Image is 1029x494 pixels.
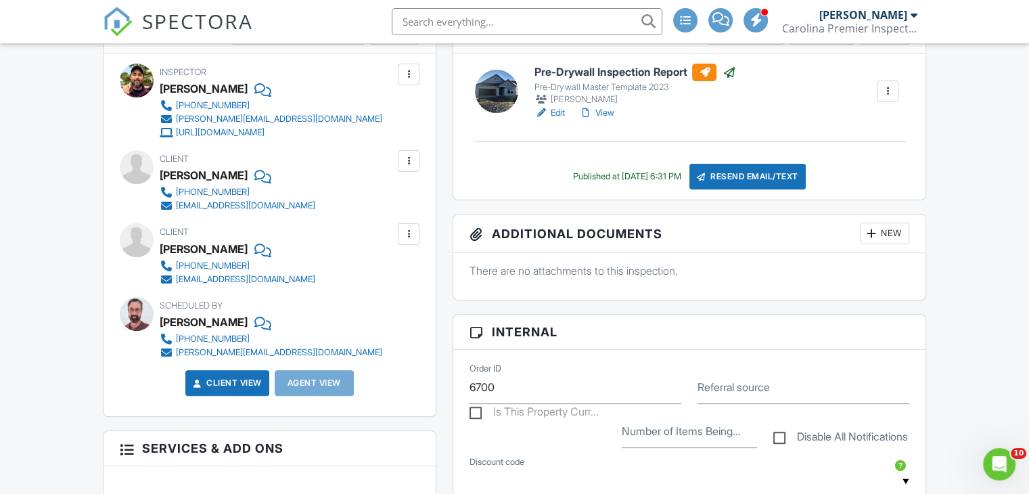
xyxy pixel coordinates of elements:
div: [PHONE_NUMBER] [176,100,250,111]
span: Client [160,227,189,237]
p: There are no attachments to this inspection. [470,263,909,278]
div: [PERSON_NAME] [160,239,248,259]
label: Is This Property Currently Occupied? [470,405,599,422]
h3: Internal [453,315,925,350]
div: [PERSON_NAME] [819,8,907,22]
div: [PERSON_NAME] [160,165,248,185]
div: [PHONE_NUMBER] [176,261,250,271]
h3: Additional Documents [453,215,925,253]
span: Scheduled By [160,300,223,311]
a: View [578,106,614,120]
div: [PERSON_NAME] [160,78,248,99]
a: [EMAIL_ADDRESS][DOMAIN_NAME] [160,199,315,212]
div: [PHONE_NUMBER] [176,334,250,344]
div: [URL][DOMAIN_NAME] [176,127,265,138]
input: Search everything... [392,8,662,35]
div: [PERSON_NAME][EMAIL_ADDRESS][DOMAIN_NAME] [176,114,382,125]
div: Resend Email/Text [689,164,806,189]
div: Published at [DATE] 6:31 PM [573,171,681,182]
a: SPECTORA [103,18,253,47]
input: Number of Items Being Re-Inspected (If Re-Inspection) [622,415,758,448]
div: Pre-Drywall Master Template 2023 [534,82,735,93]
div: [PERSON_NAME] [160,312,248,332]
div: New [860,223,909,244]
span: Client [160,154,189,164]
a: [PERSON_NAME][EMAIL_ADDRESS][DOMAIN_NAME] [160,346,382,359]
iframe: Intercom live chat [983,448,1015,480]
h3: Services & Add ons [104,431,436,466]
span: SPECTORA [142,7,253,35]
div: [EMAIL_ADDRESS][DOMAIN_NAME] [176,200,315,211]
a: [PHONE_NUMBER] [160,332,382,346]
label: Discount code [470,456,524,468]
span: Inspector [160,67,206,77]
a: Client View [190,376,262,390]
a: [URL][DOMAIN_NAME] [160,126,382,139]
div: [PHONE_NUMBER] [176,187,250,198]
a: Pre-Drywall Inspection Report Pre-Drywall Master Template 2023 [PERSON_NAME] [534,64,735,107]
label: Referral source [698,380,770,395]
label: Disable All Notifications [773,430,908,447]
a: [PHONE_NUMBER] [160,99,382,112]
a: [PERSON_NAME][EMAIL_ADDRESS][DOMAIN_NAME] [160,112,382,126]
span: 10 [1011,448,1026,459]
a: [PHONE_NUMBER] [160,259,315,273]
label: Number of Items Being Re-Inspected (If Re-Inspection) [622,424,741,439]
div: [EMAIL_ADDRESS][DOMAIN_NAME] [176,274,315,285]
a: [PHONE_NUMBER] [160,185,315,199]
div: [PERSON_NAME][EMAIL_ADDRESS][DOMAIN_NAME] [176,347,382,358]
img: The Best Home Inspection Software - Spectora [103,7,133,37]
a: [EMAIL_ADDRESS][DOMAIN_NAME] [160,273,315,286]
h6: Pre-Drywall Inspection Report [534,64,735,81]
div: Carolina Premier Inspections LLC [782,22,917,35]
label: Order ID [470,362,501,374]
a: Edit [534,106,565,120]
div: [PERSON_NAME] [534,93,735,106]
